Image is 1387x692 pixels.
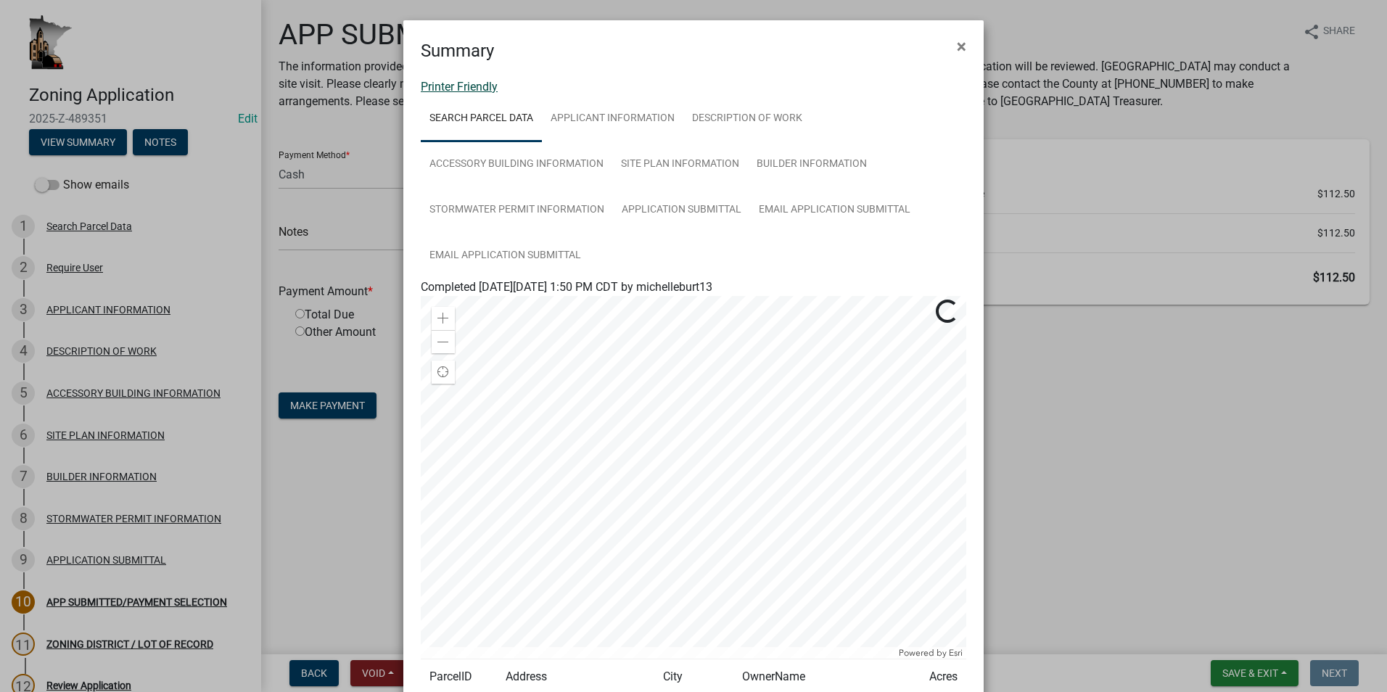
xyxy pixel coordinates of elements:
a: Email APPLICATION SUBMITTAL [750,187,919,234]
div: Zoom in [432,307,455,330]
div: Zoom out [432,330,455,353]
button: Close [945,26,978,67]
a: DESCRIPTION OF WORK [683,96,811,142]
a: STORMWATER PERMIT INFORMATION [421,187,613,234]
a: APPLICATION SUBMITTAL [613,187,750,234]
a: SITE PLAN INFORMATION [612,141,748,188]
a: Email APPLICATION SUBMITTAL [421,233,590,279]
a: Search Parcel Data [421,96,542,142]
h4: Summary [421,38,494,64]
div: Powered by [895,647,966,659]
a: Esri [949,648,963,658]
a: Printer Friendly [421,80,498,94]
span: × [957,36,966,57]
a: BUILDER INFORMATION [748,141,876,188]
a: APPLICANT INFORMATION [542,96,683,142]
span: Completed [DATE][DATE] 1:50 PM CDT by michelleburt13 [421,280,712,294]
div: Find my location [432,361,455,384]
a: ACCESSORY BUILDING INFORMATION [421,141,612,188]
